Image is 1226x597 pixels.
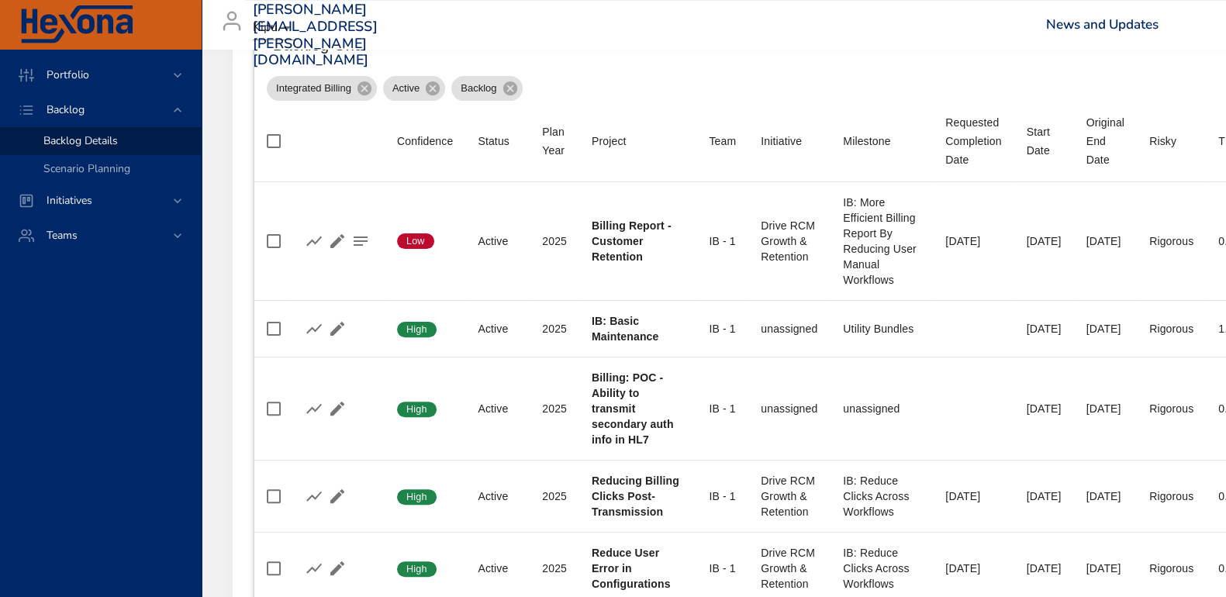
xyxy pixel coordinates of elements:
div: Active [478,561,517,576]
div: Utility Bundles [843,321,920,336]
div: Sort [542,123,567,160]
div: 2025 [542,488,567,504]
div: Sort [592,132,627,150]
div: 2025 [542,401,567,416]
div: Active [478,233,517,249]
b: Reducing Billing Clicks Post-Transmission [592,474,679,518]
div: [DATE] [1027,321,1062,336]
button: Edit Project Details [326,557,349,580]
div: [DATE] [945,561,1001,576]
span: Integrated Billing [267,81,361,96]
span: Backlog [451,81,506,96]
div: Drive RCM Growth & Retention [761,218,818,264]
span: Teams [34,228,90,243]
div: Integrated Billing [267,76,377,101]
div: 2025 [542,561,567,576]
span: High [397,490,437,504]
div: Status [478,132,509,150]
div: Drive RCM Growth & Retention [761,545,818,592]
div: Rigorous [1149,321,1193,336]
span: Low [397,234,434,248]
div: Active [478,401,517,416]
div: [DATE] [1027,561,1062,576]
b: Billing Report - Customer Retention [592,219,672,263]
div: Sort [478,132,509,150]
div: Confidence [397,132,453,150]
div: IB: Reduce Clicks Across Workflows [843,545,920,592]
div: IB - 1 [709,233,736,249]
div: Start Date [1027,123,1062,160]
div: Drive RCM Growth & Retention [761,473,818,519]
div: Sort [709,132,736,150]
div: Team [709,132,736,150]
button: Show Burnup [302,485,326,508]
div: Sort [843,132,890,150]
div: IB - 1 [709,488,736,504]
button: Show Burnup [302,557,326,580]
div: [DATE] [1027,401,1062,416]
div: Initiative [761,132,802,150]
span: Initiative [761,132,818,150]
span: Milestone [843,132,920,150]
div: IB: More Efficient Billing Report By Reducing User Manual Workflows [843,195,920,288]
div: unassigned [761,401,818,416]
span: Portfolio [34,67,102,82]
div: Sort [1027,123,1062,160]
div: [DATE] [1086,401,1124,416]
div: Rigorous [1149,401,1193,416]
div: [DATE] [1027,488,1062,504]
div: IB - 1 [709,561,736,576]
div: IB: Reduce Clicks Across Workflows [843,473,920,519]
div: unassigned [843,401,920,416]
span: Original End Date [1086,113,1124,169]
span: Scenario Planning [43,161,130,176]
div: Rigorous [1149,488,1193,504]
div: Rigorous [1149,561,1193,576]
div: IB - 1 [709,321,736,336]
div: Milestone [843,132,890,150]
div: [DATE] [945,233,1001,249]
div: [DATE] [1086,233,1124,249]
div: [DATE] [945,488,1001,504]
button: Show Burnup [302,397,326,420]
div: Rigorous [1149,233,1193,249]
div: 2025 [542,233,567,249]
span: High [397,402,437,416]
span: Backlog Details [43,133,118,148]
span: Risky [1149,132,1193,150]
div: Sort [761,132,802,150]
span: Status [478,132,517,150]
div: Sort [397,132,453,150]
span: Active [383,81,429,96]
div: unassigned [761,321,818,336]
div: Sort [1149,132,1176,150]
span: High [397,562,437,576]
button: Project Notes [349,229,372,253]
div: [DATE] [1027,233,1062,249]
button: Show Burnup [302,229,326,253]
div: Requested Completion Date [945,113,1001,169]
div: [DATE] [1086,488,1124,504]
div: Project [592,132,627,150]
span: Backlog [34,102,97,117]
h3: [PERSON_NAME][EMAIL_ADDRESS][PERSON_NAME][DOMAIN_NAME] [253,2,378,68]
div: Kipu [253,16,296,40]
span: High [397,323,437,336]
b: IB: Basic Maintenance [592,315,658,343]
span: Initiatives [34,193,105,208]
button: Edit Project Details [326,397,349,420]
b: Reduce User Error in Configurations [592,547,671,590]
img: Hexona [19,5,135,44]
div: Sort [945,113,1001,169]
button: Edit Project Details [326,317,349,340]
div: Active [478,488,517,504]
a: News and Updates [1046,16,1159,33]
div: Sort [1086,113,1124,169]
div: [DATE] [1086,561,1124,576]
button: Edit Project Details [326,485,349,508]
span: Project [592,132,684,150]
div: Active [478,321,517,336]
